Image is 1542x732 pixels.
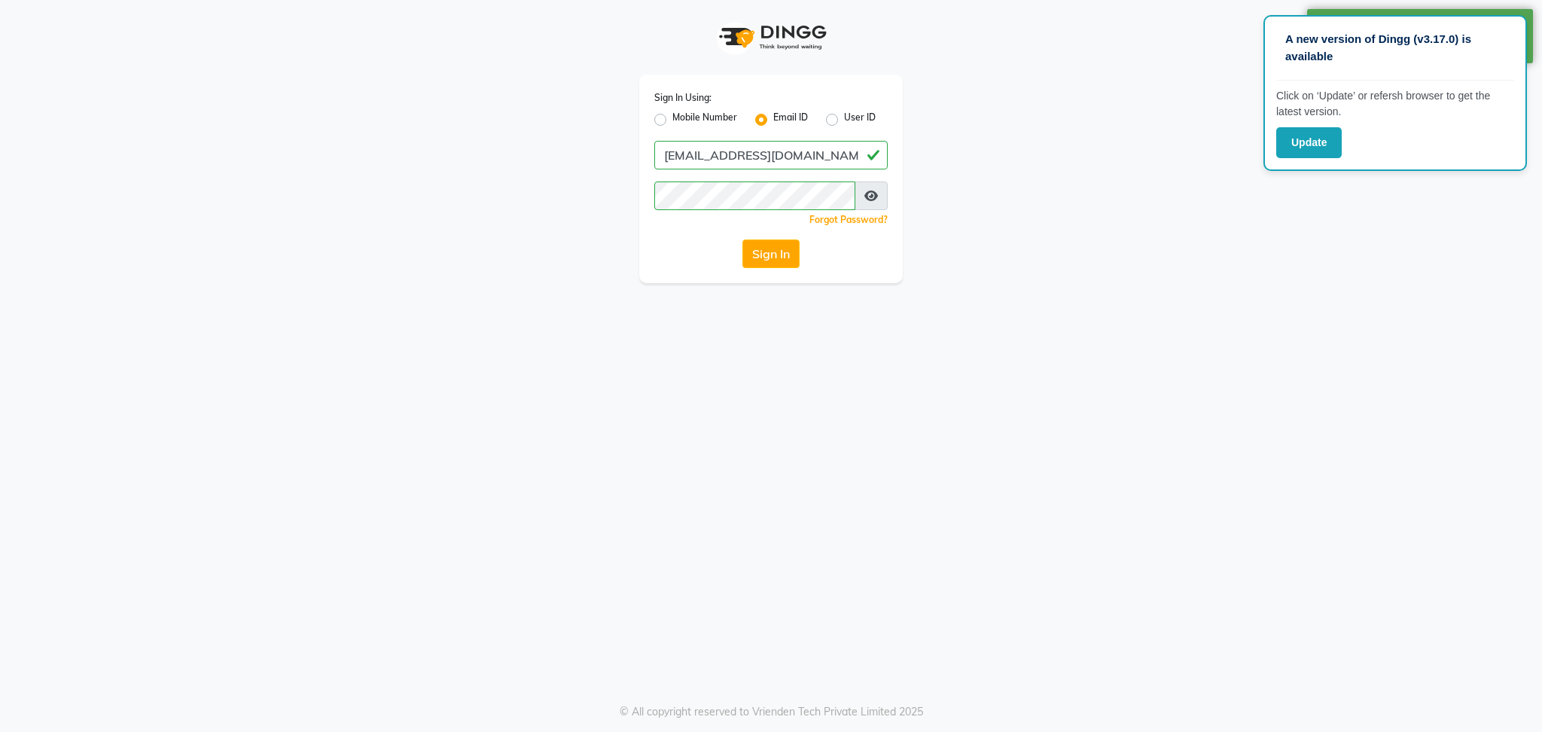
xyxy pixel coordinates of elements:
[1276,127,1342,158] button: Update
[711,15,831,59] img: logo1.svg
[773,111,808,129] label: Email ID
[654,91,712,105] label: Sign In Using:
[1276,88,1514,120] p: Click on ‘Update’ or refersh browser to get the latest version.
[654,181,855,210] input: Username
[742,239,800,268] button: Sign In
[672,111,737,129] label: Mobile Number
[654,141,888,169] input: Username
[844,111,876,129] label: User ID
[809,214,888,225] a: Forgot Password?
[1285,31,1505,65] p: A new version of Dingg (v3.17.0) is available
